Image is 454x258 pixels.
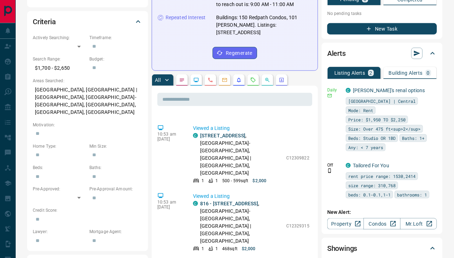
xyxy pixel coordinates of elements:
p: Motivation: [33,122,142,128]
span: size range: 310,768 [348,182,396,189]
a: 816 - [STREET_ADDRESS] [200,201,258,206]
p: $2,000 [242,246,256,252]
div: Criteria [33,13,142,30]
p: 468 sqft [222,246,238,252]
svg: Listing Alerts [236,77,242,83]
a: Condos [364,218,400,230]
div: condos.ca [193,133,198,138]
p: Mortgage Agent: [89,228,142,235]
a: Property [327,218,364,230]
p: Off [327,162,341,168]
h2: Showings [327,243,358,254]
p: [DATE] [157,205,182,210]
p: 1 [215,178,218,184]
p: No pending tasks [327,8,437,19]
svg: Calls [208,77,213,83]
p: Actively Searching: [33,35,86,41]
a: Mr.Loft [400,218,437,230]
p: 0 [427,70,430,75]
p: Budget: [89,56,142,62]
svg: Lead Browsing Activity [193,77,199,83]
h2: Criteria [33,16,56,27]
p: 1 [215,246,218,252]
p: Baths: [89,164,142,171]
p: Beds: [33,164,86,171]
p: Viewed a Listing [193,125,309,132]
svg: Opportunities [265,77,270,83]
p: [GEOGRAPHIC_DATA], [GEOGRAPHIC_DATA] | [GEOGRAPHIC_DATA], [GEOGRAPHIC_DATA]-[GEOGRAPHIC_DATA], [G... [33,84,142,118]
button: New Task [327,23,437,35]
p: Daily [327,87,341,93]
p: , [GEOGRAPHIC_DATA]-[GEOGRAPHIC_DATA], [GEOGRAPHIC_DATA] | [GEOGRAPHIC_DATA], [GEOGRAPHIC_DATA] [200,132,283,177]
span: Any: < 7 years [348,144,383,151]
a: [STREET_ADDRESS] [200,133,245,138]
p: 2 [370,70,372,75]
p: Buildings: 150 Redpath Condos, 101 [PERSON_NAME]. Listings: [STREET_ADDRESS] [216,14,312,36]
p: Credit Score: [33,207,142,214]
svg: Notes [179,77,185,83]
span: Size: Over 475 ft<sup>2</sup> [348,125,421,132]
span: bathrooms: 1 [397,191,427,198]
svg: Requests [250,77,256,83]
p: [DATE] [157,137,182,142]
div: condos.ca [346,163,351,168]
p: Repeated Interest [166,14,205,21]
span: Baths: 1+ [402,135,424,142]
div: Alerts [327,45,437,62]
svg: Email [327,93,332,98]
h2: Alerts [327,48,346,59]
p: Lawyer: [33,228,86,235]
div: Showings [327,240,437,257]
p: Pre-Approved: [33,186,86,192]
p: Timeframe: [89,35,142,41]
a: Tailored For You [353,163,389,168]
svg: Push Notification Only [327,168,332,173]
p: , [GEOGRAPHIC_DATA]-[GEOGRAPHIC_DATA], [GEOGRAPHIC_DATA] | [GEOGRAPHIC_DATA], [GEOGRAPHIC_DATA] [200,200,283,245]
span: beds: 0.1-0.1,1-1 [348,191,391,198]
span: Beds: Studio OR 1BD [348,135,396,142]
p: C12329315 [286,223,309,229]
a: [PERSON_NAME]'s renal options [353,88,425,93]
p: $1,700 - $2,650 [33,62,86,74]
p: Areas Searched: [33,78,142,84]
p: Pre-Approval Amount: [89,186,142,192]
p: 10:53 am [157,132,182,137]
p: C12309822 [286,155,309,161]
p: Viewed a Listing [193,193,309,200]
div: condos.ca [193,201,198,206]
svg: Emails [222,77,228,83]
p: New Alert: [327,209,437,216]
span: [GEOGRAPHIC_DATA] | Central [348,98,416,105]
span: Price: $1,950 TO $2,250 [348,116,406,123]
p: 1 [202,178,204,184]
span: Mode: Rent [348,107,373,114]
p: Listing Alerts [334,70,365,75]
p: $2,000 [253,178,267,184]
button: Regenerate [213,47,257,59]
div: condos.ca [346,88,351,93]
p: 500 - 599 sqft [222,178,248,184]
p: Building Alerts [389,70,423,75]
p: Search Range: [33,56,86,62]
p: Min Size: [89,143,142,149]
svg: Agent Actions [279,77,285,83]
p: Home Type: [33,143,86,149]
p: 1 [202,246,204,252]
span: rent price range: 1530,2414 [348,173,416,180]
p: 10:53 am [157,200,182,205]
p: All [155,78,161,83]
